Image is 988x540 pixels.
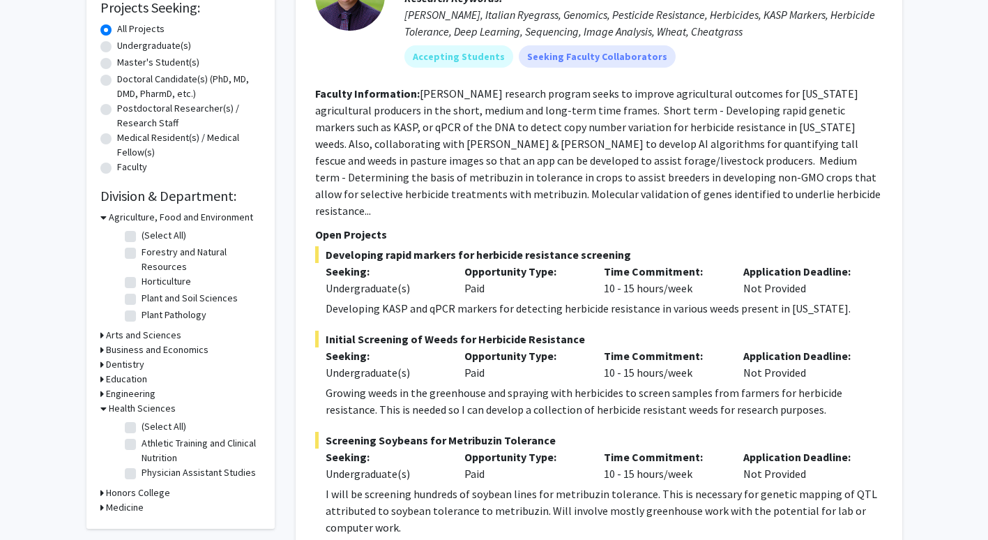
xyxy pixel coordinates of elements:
[743,347,862,364] p: Application Deadline:
[106,343,208,357] h3: Business and Economics
[326,465,444,482] div: Undergraduate(s)
[117,22,165,36] label: All Projects
[454,347,593,381] div: Paid
[326,486,883,536] p: I will be screening hundreds of soybean lines for metribuzin tolerance. This is necessary for gen...
[733,449,872,482] div: Not Provided
[464,449,583,465] p: Opportunity Type:
[464,347,583,364] p: Opportunity Type:
[106,387,155,401] h3: Engineering
[404,6,883,40] div: [PERSON_NAME], Italian Ryegrass, Genomics, Pesticide Resistance, Herbicides, KASP Markers, Herbic...
[326,364,444,381] div: Undergraduate(s)
[117,101,261,130] label: Postdoctoral Researcher(s) / Research Staff
[315,226,883,243] p: Open Projects
[326,263,444,280] p: Seeking:
[117,130,261,160] label: Medical Resident(s) / Medical Fellow(s)
[733,263,872,297] div: Not Provided
[743,263,862,280] p: Application Deadline:
[142,245,257,274] label: Forestry and Natural Resources
[454,449,593,482] div: Paid
[593,449,733,482] div: 10 - 15 hours/week
[604,347,722,364] p: Time Commitment:
[142,308,206,322] label: Plant Pathology
[454,263,593,297] div: Paid
[142,465,256,480] label: Physician Assistant Studies
[106,357,144,372] h3: Dentistry
[315,331,883,347] span: Initial Screening of Weeds for Herbicide Resistance
[142,419,186,434] label: (Select All)
[142,291,238,306] label: Plant and Soil Sciences
[733,347,872,381] div: Not Provided
[10,477,59,530] iframe: Chat
[106,328,181,343] h3: Arts and Sciences
[109,210,253,225] h3: Agriculture, Food and Environment
[519,45,676,68] mat-chip: Seeking Faculty Collaborators
[326,384,883,418] p: Growing weeds in the greenhouse and spraying with herbicides to screen samples from farmers for h...
[142,228,186,243] label: (Select All)
[106,500,144,515] h3: Medicine
[142,436,257,465] label: Athletic Training and Clinical Nutrition
[315,87,881,218] fg-read-more: [PERSON_NAME] research program seeks to improve agricultural outcomes for [US_STATE] agricultural...
[464,263,583,280] p: Opportunity Type:
[117,38,191,53] label: Undergraduate(s)
[142,274,191,289] label: Horticulture
[743,449,862,465] p: Application Deadline:
[604,263,722,280] p: Time Commitment:
[117,55,199,70] label: Master's Student(s)
[109,401,176,416] h3: Health Sciences
[315,246,883,263] span: Developing rapid markers for herbicide resistance screening
[117,160,147,174] label: Faculty
[315,432,883,449] span: Screening Soybeans for Metribuzin Tolerance
[106,372,147,387] h3: Education
[326,280,444,297] div: Undergraduate(s)
[604,449,722,465] p: Time Commitment:
[593,263,733,297] div: 10 - 15 hours/week
[593,347,733,381] div: 10 - 15 hours/week
[326,347,444,364] p: Seeking:
[326,300,883,317] p: Developing KASP and qPCR markers for detecting herbicide resistance in various weeds present in [...
[315,87,420,100] b: Faculty Information:
[106,486,170,500] h3: Honors College
[326,449,444,465] p: Seeking:
[404,45,513,68] mat-chip: Accepting Students
[100,188,261,204] h2: Division & Department:
[117,72,261,101] label: Doctoral Candidate(s) (PhD, MD, DMD, PharmD, etc.)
